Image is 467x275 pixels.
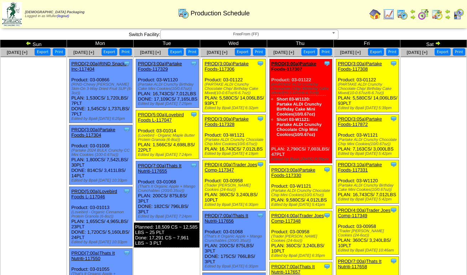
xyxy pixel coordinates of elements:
[396,9,408,20] img: calendarprod.gif
[336,160,399,204] div: Product: 03-W1120 PLAN: 16,743CS / 7,012LBS
[323,60,331,67] img: Tooltip
[400,40,467,48] td: Sat
[338,248,399,253] div: Edited by Bpali [DATE] 10:46am
[136,59,199,108] div: Product: 03-W1120 PLAN: 16,743CS / 7,012LBS DONE: 17,109CS / 7,165LBS
[204,138,265,146] div: (Partake ALDI Crunchy Chocolate Chip Mini Cookies(10/0.67oz))
[25,10,84,14] span: [DEMOGRAPHIC_DATA] Packaging
[338,162,382,173] a: PROD(3:10a)Partake Foods-117331
[69,125,133,185] div: Product: 03-01008 PLAN: 1,800CS / 7,542LBS / 30PLT DONE: 814CS / 3,411LBS / 14PLT
[57,14,69,18] a: (logout)
[340,50,361,55] span: [DATE] [+]
[204,162,257,173] a: PROD(4:00a)Trader Joes Comp-117347
[271,213,324,224] a: PROD(4:00a)Trader Joes Comp-117348
[69,59,133,123] div: Product: 03-00866 PLAN: 1,530CS / 1,720LBS / 7PLT DONE: 1,545CS / 1,737LBS / 7PLT
[134,223,199,248] div: Planned: 18,509 CS ~ 12,585 LBS ~ 25 PLT Done: 17,291 CS ~ 7,961 LBS ~ 3 PLT
[73,50,94,55] a: [DATE] [+]
[138,133,199,142] div: (Lovebird - Organic Maple Butter Protein Granola (6-8oz))
[271,157,332,161] div: Edited by Bpali [DATE] 6:35pm
[203,59,266,112] div: Product: 03-01122 PLAN: 5,580CS / 14,006LBS / 93PLT
[269,165,332,209] div: Product: 03-W1121 PLAN: 9,580CS / 4,012LBS
[2,2,22,26] img: zoroco-logo-small.webp
[71,240,132,244] div: Edited by Bpali [DATE] 10:33pm
[338,229,399,238] div: (Trader [PERSON_NAME] Cookies (24-6oz))
[204,203,265,207] div: Edited by Bpali [DATE] 6:30pm
[338,61,382,72] a: PROD(3:00a)Partake Foods-117308
[390,258,397,265] img: Tooltip
[123,249,130,256] img: Tooltip
[323,166,331,173] img: Tooltip
[338,82,399,95] div: (PARTAKE ALDI Crunchy Chocolate Chip/ Birthday Cake Mixed(10-0.67oz/6-6.7oz))
[271,82,332,95] div: (PARTAKE ALDI Crunchy Chocolate Chip/ Birthday Cake Mixed(10-0.67oz/6-6.7oz))
[435,40,441,46] img: arrowright.gif
[271,61,316,72] a: PROD(3:00a)Partake Foods-117307
[71,250,115,261] a: PROD(7:00a)Thats It Nutriti-117550
[338,183,399,192] div: (Partake ALDI Crunchy Birthday Cake Mini Cookies(10/0.67oz))
[338,197,399,202] div: Edited by Bpali [DATE] 5:42pm
[257,60,264,67] img: Tooltip
[204,82,265,95] div: (PARTAKE ALDI Crunchy Chocolate Chip/ Birthday Cake Mixed(10-0.67oz/6-6.7oz))
[164,30,329,39] span: FreeFrom (FF)
[338,152,399,156] div: Edited by Bpali [DATE] 5:42pm
[410,9,416,14] img: arrowleft.gif
[138,61,182,72] a: PROD(3:00a)Partake Foods-117329
[410,14,416,20] img: arrowright.gif
[138,214,199,219] div: Edited by Bpali [DATE] 7:24pm
[453,9,464,20] img: calendarcustomer.gif
[204,116,249,127] a: PROD(3:00a)Partake Foods-117328
[207,50,227,55] span: [DATE] [+]
[269,211,332,260] div: Product: 03-00958 PLAN: 360CS / 3,240LBS / 10PLT
[204,183,265,192] div: (Trader [PERSON_NAME] Cookies (24-6oz))
[383,9,394,20] img: line_graph.gif
[453,48,465,56] button: Print
[203,160,266,209] div: Product: 03-00958 PLAN: 360CS / 3,240LBS / 10PLT
[71,148,132,157] div: (Partake 2024 BULK Crunchy CC Mini Cookies (100-0.67oz))
[267,40,333,48] td: Thu
[69,187,133,246] div: Product: 03-01013 PLAN: 1,655CS / 4,965LBS / 23PLT DONE: 1,720CS / 5,160LBS / 24PLT
[407,50,427,55] span: [DATE] [+]
[136,161,199,221] div: Product: 03-01068 PLAN: 200CS / 875LBS / 3PLT DONE: 182CS / 796LBS / 3PLT
[274,50,294,55] a: [DATE] [+]
[204,213,248,224] a: PROD(7:00a)Thats It Nutriti-117656
[71,189,117,199] a: PROD(5:00a)Lovebird Foods L-117046
[257,161,264,168] img: Tooltip
[257,212,264,219] img: Tooltip
[134,40,200,48] td: Tue
[386,48,399,56] button: Print
[336,59,399,112] div: Product: 03-01122 PLAN: 5,580CS / 14,006LBS / 93PLT
[26,40,31,46] img: arrowleft.gif
[336,114,399,158] div: Product: 03-W1121 PLAN: 7,163CS / 3,000LBS
[190,60,197,67] img: Tooltip
[191,10,250,17] span: Production Schedule
[368,48,384,56] button: Export
[338,208,391,218] a: PROD(4:00a)Trader Joes Comp-117349
[277,97,322,117] a: Short 03-W1120: Partake ALDI Crunchy Birthday Cake Mini Cookies(10/0.67oz)
[204,264,265,269] div: Edited by Bpali [DATE] 6:30pm
[123,188,130,195] img: Tooltip
[53,48,65,56] button: Print
[390,115,397,122] img: Tooltip
[253,48,265,56] button: Print
[271,254,332,258] div: Edited by Bpali [DATE] 6:35pm
[71,82,132,95] div: (RIND-Chewy [PERSON_NAME] Skin-On 3-Way Dried Fruit SUP (6-3oz))
[320,48,332,56] button: Print
[7,50,27,55] a: [DATE] [+]
[200,40,267,48] td: Wed
[204,106,265,110] div: Edited by Bpali [DATE] 6:32pm
[203,114,266,158] div: Product: 03-W1121 PLAN: 16,743CS / 7,012LBS
[338,116,382,127] a: PROD(3:05a)Partake Foods-117872
[338,259,382,269] a: PROD(7:00a)Thats It Nutriti-117658
[123,60,130,67] img: Tooltip
[67,40,134,48] td: Mon
[168,48,184,56] button: Export
[138,82,199,91] div: (Partake ALDI Crunchy Birthday Cake Mini Cookies(10/0.67oz))
[271,167,316,178] a: PROD(3:00a)Partake Foods-117330
[323,212,331,219] img: Tooltip
[71,210,132,219] div: (Lovebird - Organic Cinnamon Protein Granola (6-8oz))
[390,207,397,214] img: Tooltip
[71,117,132,121] div: Edited by Bpali [DATE] 6:25pm
[336,206,399,255] div: Product: 03-00958 PLAN: 360CS / 3,240LBS / 10PLT
[445,9,451,14] img: arrowleft.gif
[333,40,400,48] td: Fri
[203,211,266,271] div: Product: 03-01068 PLAN: 200CS / 875LBS / 3PLT DONE: 175CS / 766LBS / 3PLT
